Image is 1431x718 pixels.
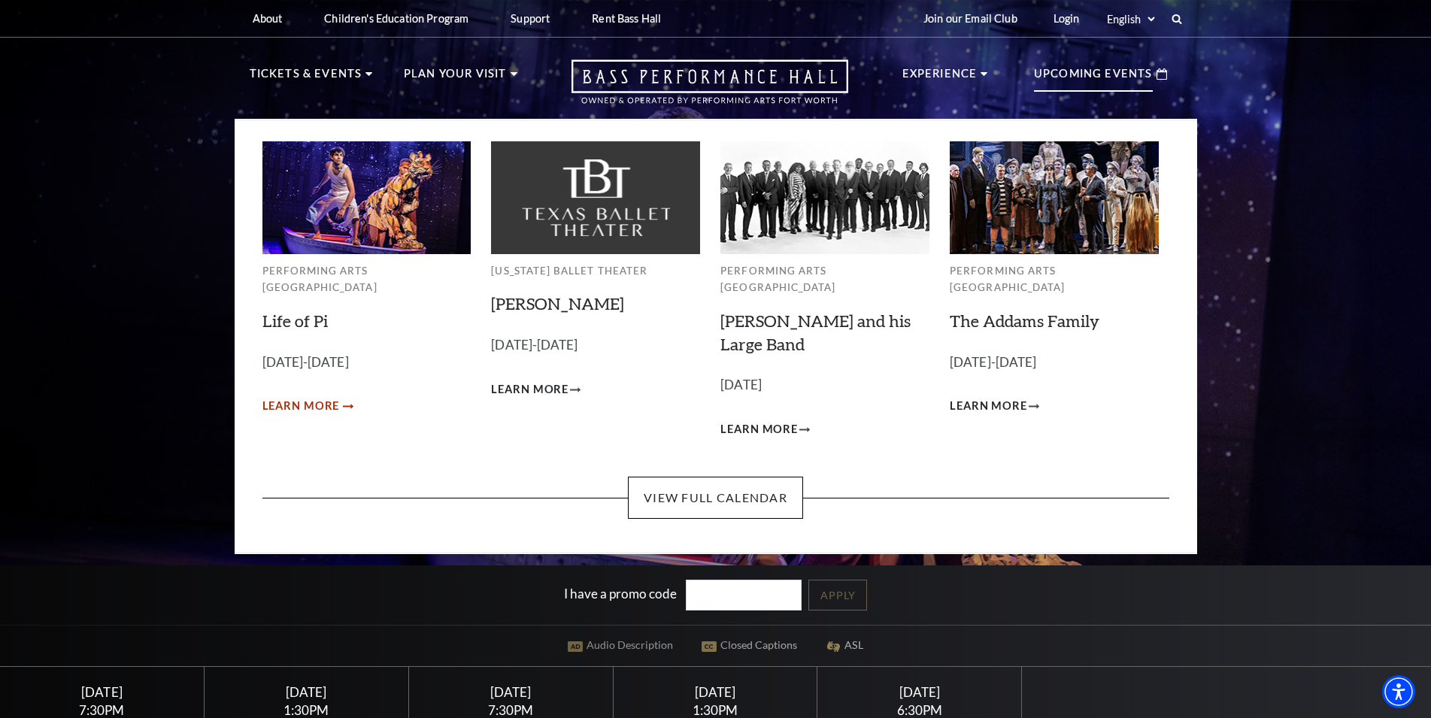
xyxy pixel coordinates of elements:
[950,311,1099,331] a: The Addams Family
[628,477,803,519] a: View Full Calendar
[491,262,700,280] p: [US_STATE] Ballet Theater
[18,704,186,716] div: 7:30PM
[404,65,507,92] p: Plan Your Visit
[720,420,798,439] span: Learn More
[720,420,810,439] a: Learn More Lyle Lovett and his Large Band
[950,397,1039,416] a: Learn More The Addams Family
[631,704,799,716] div: 1:30PM
[1104,12,1157,26] select: Select:
[720,262,929,296] p: Performing Arts [GEOGRAPHIC_DATA]
[262,397,352,416] a: Learn More Life of Pi
[262,352,471,374] p: [DATE]-[DATE]
[517,59,902,119] a: Open this option
[18,684,186,700] div: [DATE]
[262,311,328,331] a: Life of Pi
[720,374,929,396] p: [DATE]
[426,684,594,700] div: [DATE]
[324,12,468,25] p: Children's Education Program
[720,311,911,354] a: [PERSON_NAME] and his Large Band
[592,12,661,25] p: Rent Bass Hall
[835,684,1003,700] div: [DATE]
[491,380,568,399] span: Learn More
[491,380,581,399] a: Learn More Peter Pan
[835,704,1003,716] div: 6:30PM
[631,684,799,700] div: [DATE]
[262,397,340,416] span: Learn More
[426,704,594,716] div: 7:30PM
[250,65,362,92] p: Tickets & Events
[491,293,624,314] a: [PERSON_NAME]
[253,12,283,25] p: About
[950,352,1159,374] p: [DATE]-[DATE]
[564,586,677,601] label: I have a promo code
[1034,65,1153,92] p: Upcoming Events
[720,141,929,253] img: Performing Arts Fort Worth
[511,12,550,25] p: Support
[262,262,471,296] p: Performing Arts [GEOGRAPHIC_DATA]
[491,335,700,356] p: [DATE]-[DATE]
[950,141,1159,253] img: Performing Arts Fort Worth
[223,704,390,716] div: 1:30PM
[262,141,471,253] img: Performing Arts Fort Worth
[223,684,390,700] div: [DATE]
[1382,675,1415,708] div: Accessibility Menu
[902,65,978,92] p: Experience
[950,397,1027,416] span: Learn More
[950,262,1159,296] p: Performing Arts [GEOGRAPHIC_DATA]
[491,141,700,253] img: Texas Ballet Theater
